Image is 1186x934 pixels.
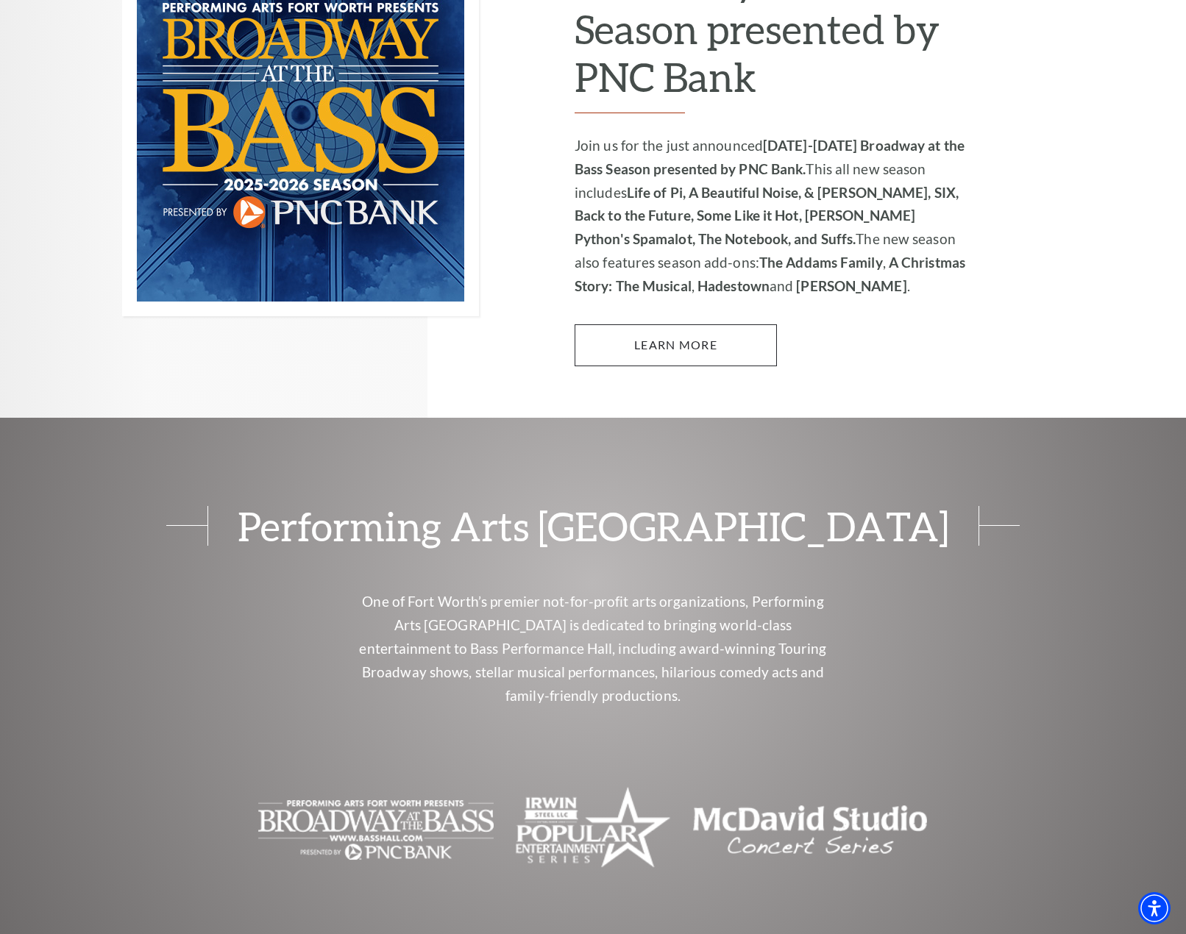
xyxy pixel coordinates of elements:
img: The image is blank or empty. [258,786,494,874]
div: Accessibility Menu [1138,892,1171,924]
img: Text logo for "McDavid Studio Concert Series" in a clean, modern font. [692,786,928,874]
a: Text logo for "McDavid Studio Concert Series" in a clean, modern font. - open in a new tab [692,819,928,836]
a: The image is completely blank with no visible content. - open in a new tab [516,819,670,836]
strong: A Christmas Story: The Musical [575,254,965,294]
p: Join us for the just announced This all new season includes The new season also features season a... [575,134,968,299]
span: Performing Arts [GEOGRAPHIC_DATA] [207,506,979,546]
a: The image is blank or empty. - open in a new tab [258,819,494,836]
strong: [DATE]-[DATE] Broadway at the Bass Season presented by PNC Bank. [575,137,965,177]
p: One of Fort Worth’s premier not-for-profit arts organizations, Performing Arts [GEOGRAPHIC_DATA] ... [354,590,832,707]
strong: The Addams Family [759,254,883,271]
strong: [PERSON_NAME] [796,277,906,294]
img: The image is completely blank with no visible content. [516,781,670,879]
a: Learn More 2025-2026 Broadway at the Bass Season presented by PNC Bank [575,324,777,366]
strong: Life of Pi, A Beautiful Noise, & [PERSON_NAME], SIX, Back to the Future, Some Like it Hot, [PERSO... [575,184,959,248]
strong: Hadestown [697,277,770,294]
